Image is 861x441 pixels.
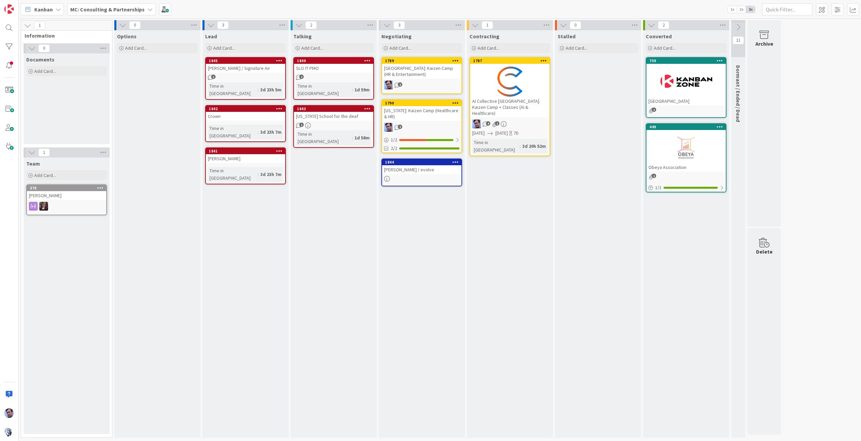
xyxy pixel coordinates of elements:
span: 1 [482,21,493,29]
a: 1787AI Collective [GEOGRAPHIC_DATA]: Kaizen Camp + Classes (AI & Healthcare)JB[DATE][DATE]7DTime ... [470,57,550,156]
span: 1 / 1 [655,184,662,191]
span: 3 [217,21,229,29]
span: [DATE] [495,130,508,137]
div: 1842 [206,106,285,112]
span: 1 [299,123,304,127]
div: 1841 [206,148,285,154]
div: 1845 [209,58,285,63]
div: JB [382,123,461,132]
div: 3d 23h 7m [259,128,283,136]
div: [PERSON_NAME] / Signature Air [206,64,285,73]
div: 1843 [297,106,373,111]
div: 1840 [294,58,373,64]
div: 1790 [382,100,461,106]
span: [DATE] [472,130,485,137]
span: Team [26,160,40,167]
div: 1841[PERSON_NAME] [206,148,285,163]
span: : [258,128,259,136]
div: Time in [GEOGRAPHIC_DATA] [208,125,258,139]
span: Add Card... [34,68,56,74]
span: Options [117,33,137,40]
span: Dormant / Ended / Dead [735,65,742,122]
div: JB [382,81,461,89]
span: Kanban [34,5,53,13]
div: Time in [GEOGRAPHIC_DATA] [472,139,520,153]
div: SLO IT PMO [294,64,373,73]
span: 2/2 [391,145,397,152]
div: 1844 [382,159,461,165]
div: [PERSON_NAME] / evolve [382,165,461,174]
span: 1 [652,107,656,112]
img: JB [384,81,393,89]
span: 0 [570,21,581,29]
span: Add Card... [301,45,323,51]
a: 378[PERSON_NAME]TD [26,184,107,215]
div: 378[PERSON_NAME] [27,185,106,200]
div: 3d 23h 7m [259,171,283,178]
span: Negotiating [381,33,412,40]
span: Information [25,32,104,39]
div: 1/1 [646,183,726,192]
span: : [520,142,521,150]
span: : [352,86,353,93]
span: Converted [646,33,672,40]
div: 1842 [209,106,285,111]
span: 3 [394,21,405,29]
div: 759 [649,58,726,63]
img: avatar [4,427,14,437]
span: Talking [293,33,312,40]
div: 1789 [382,58,461,64]
div: 1844[PERSON_NAME] / evolve [382,159,461,174]
span: Add Card... [389,45,411,51]
span: Stalled [558,33,575,40]
span: 1 [495,121,499,126]
span: 2 [658,21,669,29]
a: 1842CrownTime in [GEOGRAPHIC_DATA]:3d 23h 7m [205,105,286,142]
span: 0 [129,21,141,29]
a: 449Obeya Association1/1 [646,123,726,192]
span: Add Card... [34,172,56,178]
span: Add Card... [213,45,235,51]
div: 449 [649,125,726,129]
div: 449 [646,124,726,130]
div: 7D [514,130,519,137]
div: 1d 58m [353,134,371,141]
div: 3d 23h 5m [259,86,283,93]
div: 1790 [385,101,461,105]
span: Documents [26,56,54,63]
span: Add Card... [654,45,675,51]
div: [PERSON_NAME] [206,154,285,163]
b: MC: Consulting & Partnerships [70,6,145,13]
a: 1843[US_STATE] School for the deafTime in [GEOGRAPHIC_DATA]:1d 58m [293,105,374,148]
span: 3x [746,6,755,13]
span: : [352,134,353,141]
div: Crown [206,112,285,121]
a: 1789[GEOGRAPHIC_DATA]: Kaizen Camp (HR & Entertainment)JB [381,57,462,94]
span: : [258,86,259,93]
div: Time in [GEOGRAPHIC_DATA] [208,82,258,97]
div: 378 [27,185,106,191]
div: 1789 [385,58,461,63]
span: 1 [652,174,656,178]
span: 2 [398,82,402,87]
span: : [258,171,259,178]
a: 1840SLO IT PMOTime in [GEOGRAPHIC_DATA]:1d 59m [293,57,374,100]
span: 1 [211,75,216,79]
a: 759[GEOGRAPHIC_DATA] [646,57,726,118]
span: 2 [305,21,317,29]
a: 1844[PERSON_NAME] / evolve [381,159,462,186]
div: 3d 20h 52m [521,142,548,150]
div: 378 [30,186,106,190]
div: [US_STATE] School for the deaf [294,112,373,121]
span: 1 / 2 [391,136,397,143]
div: 1840 [297,58,373,63]
span: 11 [733,36,744,44]
a: 1841[PERSON_NAME]Time in [GEOGRAPHIC_DATA]:3d 23h 7m [205,147,286,184]
div: 759[GEOGRAPHIC_DATA] [646,58,726,105]
div: 1787 [473,58,550,63]
div: 1d 59m [353,86,371,93]
span: 2 [398,125,402,129]
input: Quick Filter... [762,3,813,15]
div: 1843[US_STATE] School for the deaf [294,106,373,121]
div: 759 [646,58,726,64]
